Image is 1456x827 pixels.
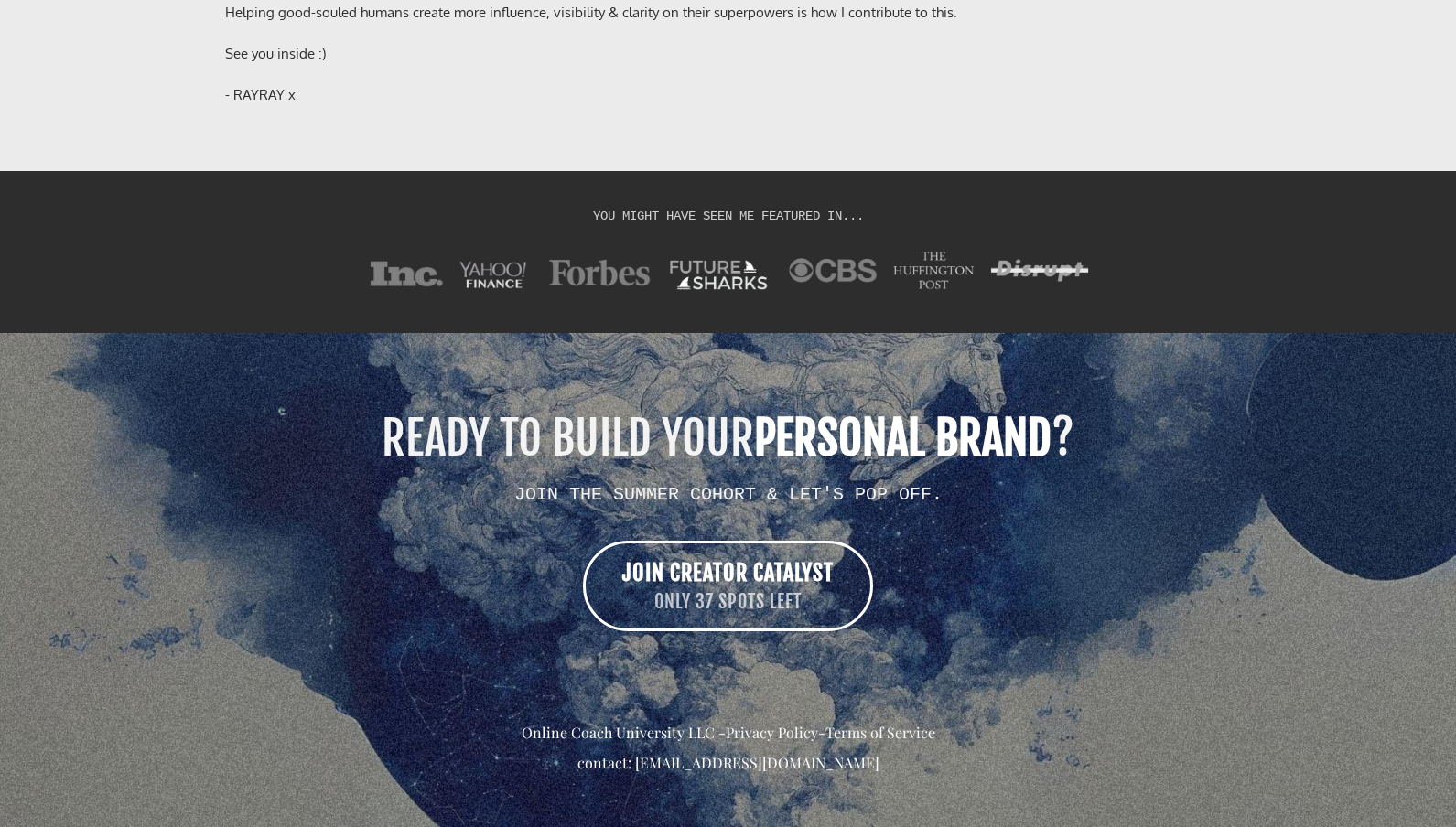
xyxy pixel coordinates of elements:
div: contact: [EMAIL_ADDRESS][DOMAIN_NAME] [225,753,1232,774]
span: JOIN CREATOR CATALYST [622,559,834,586]
h1: YOU MIGHT HAVE SEEN ME FEATURED IN... [225,208,1232,224]
a: Privacy Policy [726,723,818,742]
b: PERSONAL BRAND [754,410,1052,467]
h2: JOIN THE SUMMER COHORT & LET'S POP OFF. [225,484,1232,504]
h1: READY TO BUILD YOUR ? [225,415,1232,461]
a: Terms of Service [825,723,935,742]
div: Helping good-souled humans create more influence, visibility & clarity on their superpowers is ho... [225,3,1232,24]
div: See you inside :) [225,44,1232,65]
div: Online Coach University LLC - - [225,723,1232,744]
div: - RAYRAY x [225,85,1232,106]
a: JOIN CREATOR CATALYST ONLY 37 SPOTS LEFT [583,541,873,631]
span: ONLY 37 SPOTS LEFT [622,589,834,616]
